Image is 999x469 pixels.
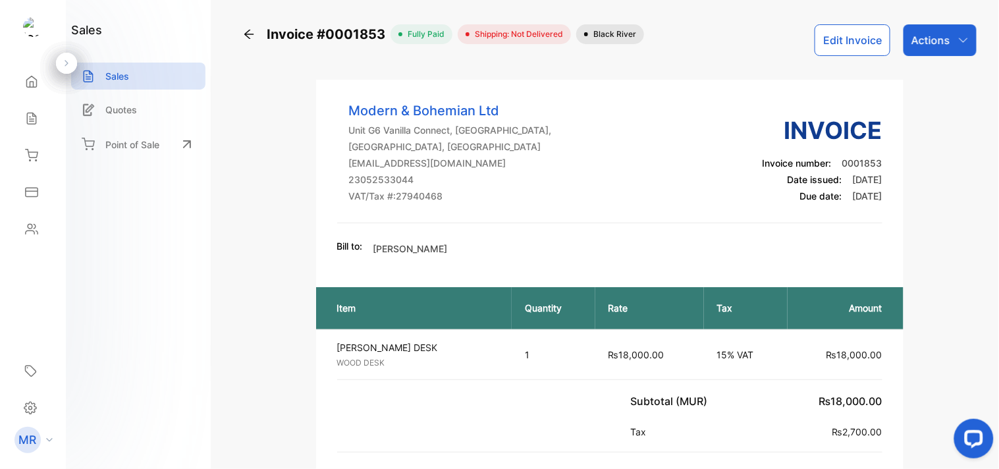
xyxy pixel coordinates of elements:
p: Quotes [105,103,137,117]
span: [DATE] [853,190,882,202]
span: ₨2,700.00 [832,426,882,437]
iframe: LiveChat chat widget [944,414,999,469]
span: Due date: [800,190,842,202]
p: Point of Sale [105,138,159,152]
p: [PERSON_NAME] DESK [337,341,501,354]
a: Quotes [71,96,205,123]
p: 23052533044 [349,173,552,186]
p: Quantity [525,301,582,315]
p: Modern & Bohemian Ltd [349,101,552,121]
a: Point of Sale [71,130,205,159]
p: [PERSON_NAME] [373,242,448,256]
p: Rate [608,301,691,315]
p: Amount [801,301,882,315]
p: [EMAIL_ADDRESS][DOMAIN_NAME] [349,156,552,170]
span: Shipping: Not Delivered [470,28,563,40]
p: Actions [911,32,950,48]
span: fully paid [402,28,445,40]
img: logo [23,17,43,37]
span: ₨18,000.00 [608,349,664,360]
span: 0001853 [842,157,882,169]
p: WOOD DESK [337,357,501,369]
p: 1 [525,348,582,362]
span: Invoice #0001853 [267,24,391,44]
p: Subtotal (MUR) [631,393,713,409]
h1: sales [71,21,102,39]
a: Sales [71,63,205,90]
p: VAT/Tax #: 27940468 [349,189,552,203]
p: Tax [631,425,652,439]
button: Actions [904,24,977,56]
p: MR [19,431,37,449]
h3: Invoice [763,113,882,148]
p: Tax [717,301,774,315]
p: Item [337,301,499,315]
span: ₨18,000.00 [826,349,882,360]
p: [GEOGRAPHIC_DATA], [GEOGRAPHIC_DATA] [349,140,552,153]
span: [DATE] [853,174,882,185]
button: Edit Invoice [815,24,890,56]
p: Unit G6 Vanilla Connect, [GEOGRAPHIC_DATA], [349,123,552,137]
p: 15% VAT [717,348,774,362]
p: Bill to: [337,239,363,253]
span: Invoice number: [763,157,832,169]
span: ₨18,000.00 [819,395,882,408]
span: Date issued: [788,174,842,185]
span: Black River [588,28,636,40]
p: Sales [105,69,129,83]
